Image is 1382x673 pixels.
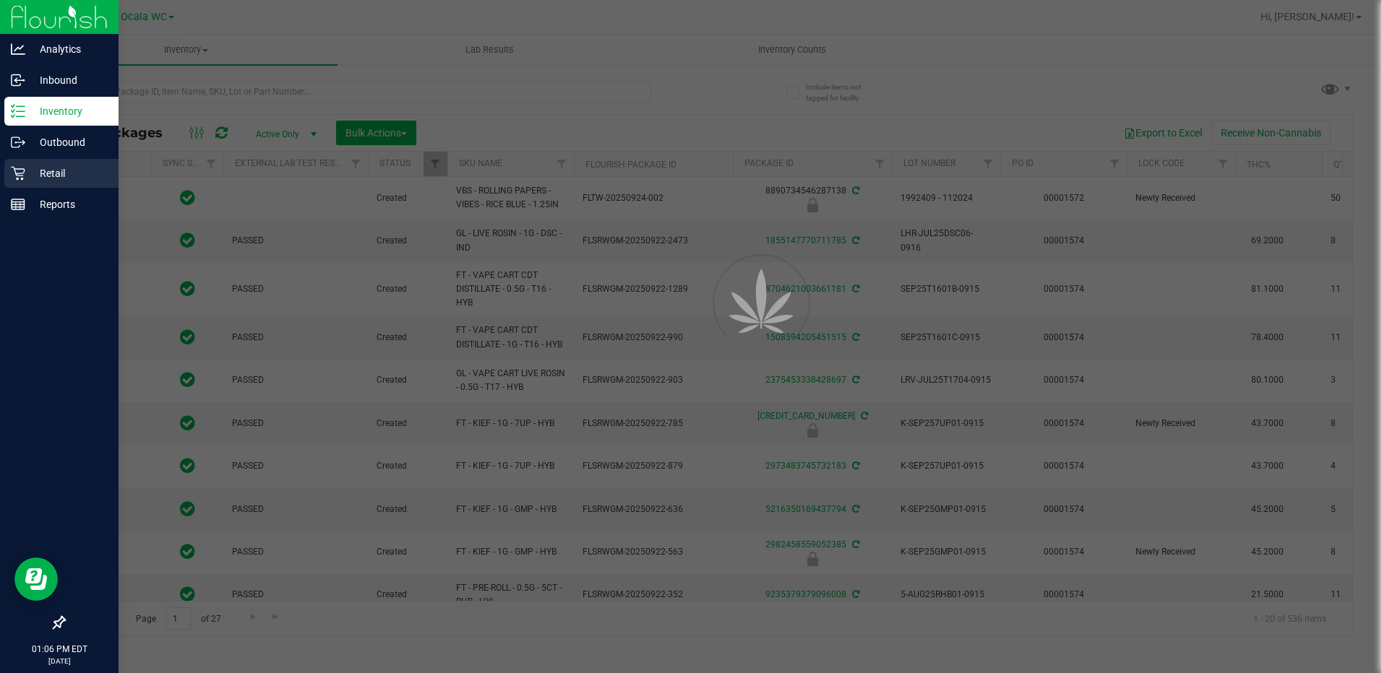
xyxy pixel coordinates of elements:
[25,134,112,151] p: Outbound
[25,40,112,58] p: Analytics
[7,656,112,667] p: [DATE]
[11,73,25,87] inline-svg: Inbound
[11,166,25,181] inline-svg: Retail
[11,104,25,118] inline-svg: Inventory
[25,103,112,120] p: Inventory
[11,42,25,56] inline-svg: Analytics
[25,71,112,89] p: Inbound
[14,557,58,601] iframe: Resource center
[25,165,112,182] p: Retail
[11,135,25,149] inline-svg: Outbound
[25,196,112,213] p: Reports
[7,643,112,656] p: 01:06 PM EDT
[11,197,25,212] inline-svg: Reports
